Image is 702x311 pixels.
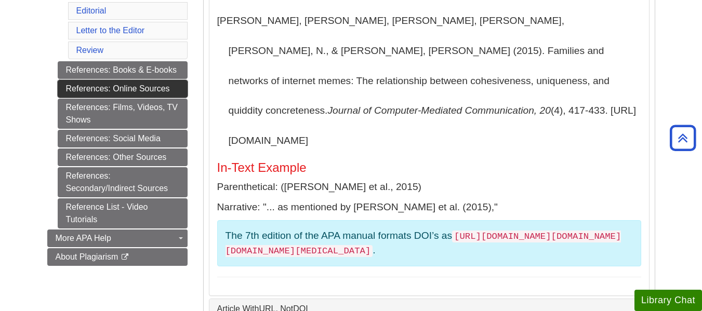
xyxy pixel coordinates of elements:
a: References: Other Sources [58,148,188,166]
p: Narrative: "... as mentioned by [PERSON_NAME] et al. (2015)," [217,200,641,215]
p: The 7th edition of the APA manual formats DOI’s as . [226,228,633,259]
h5: In-Text Example [217,161,641,174]
a: Review [76,46,103,55]
a: Reference List - Video Tutorials [58,198,188,228]
a: Letter to the Editor [76,26,145,35]
a: References: Online Sources [58,80,188,98]
i: Journal of Computer-Mediated Communication, 20 [327,105,550,116]
button: Library Chat [634,290,702,311]
a: References: Social Media [58,130,188,147]
i: This link opens in a new window [121,254,129,261]
p: Parenthetical: ([PERSON_NAME] et al., 2015) [217,180,641,195]
a: More APA Help [47,229,188,247]
a: Editorial [76,6,107,15]
span: More APA Help [56,234,111,242]
span: About Plagiarism [56,252,118,261]
p: [PERSON_NAME], [PERSON_NAME], [PERSON_NAME], [PERSON_NAME], [PERSON_NAME], N., & [PERSON_NAME], [... [217,6,641,155]
a: Back to Top [666,131,699,145]
a: References: Films, Videos, TV Shows [58,99,188,129]
a: About Plagiarism [47,248,188,266]
a: References: Books & E-books [58,61,188,79]
a: References: Secondary/Indirect Sources [58,167,188,197]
